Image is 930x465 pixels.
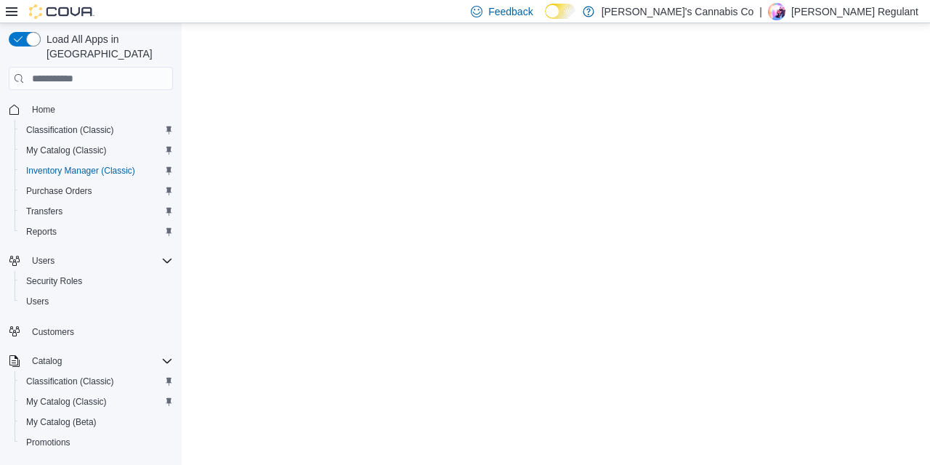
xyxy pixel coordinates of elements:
span: Users [26,252,173,270]
a: My Catalog (Classic) [20,393,113,411]
span: Home [26,100,173,118]
a: Transfers [20,203,68,220]
a: My Catalog (Classic) [20,142,113,159]
button: My Catalog (Classic) [15,392,179,412]
button: Purchase Orders [15,181,179,201]
span: Reports [26,226,57,238]
span: Promotions [26,437,70,448]
button: Classification (Classic) [15,371,179,392]
span: Users [26,296,49,307]
button: Reports [15,222,179,242]
a: Home [26,101,61,118]
button: Catalog [3,351,179,371]
a: Promotions [20,434,76,451]
button: Customers [3,320,179,341]
span: Load All Apps in [GEOGRAPHIC_DATA] [41,32,173,61]
button: Security Roles [15,271,179,291]
a: Classification (Classic) [20,121,120,139]
button: Promotions [15,432,179,453]
button: My Catalog (Classic) [15,140,179,161]
span: My Catalog (Classic) [26,396,107,408]
input: Dark Mode [545,4,575,19]
button: Inventory Manager (Classic) [15,161,179,181]
a: Users [20,293,54,310]
span: My Catalog (Classic) [26,145,107,156]
span: Feedback [488,4,533,19]
span: Security Roles [20,272,173,290]
span: Classification (Classic) [20,121,173,139]
span: Inventory Manager (Classic) [20,162,173,179]
span: Transfers [20,203,173,220]
span: Catalog [26,352,173,370]
span: Customers [26,322,173,340]
span: Customers [32,326,74,338]
span: My Catalog (Beta) [20,413,173,431]
p: [PERSON_NAME] Regulant [791,3,918,20]
span: Reports [20,223,173,240]
button: Users [26,252,60,270]
span: Transfers [26,206,62,217]
span: My Catalog (Classic) [20,393,173,411]
a: Customers [26,323,80,341]
a: Purchase Orders [20,182,98,200]
button: Transfers [15,201,179,222]
div: Haley Regulant [768,3,785,20]
span: Security Roles [26,275,82,287]
button: My Catalog (Beta) [15,412,179,432]
span: Classification (Classic) [26,124,114,136]
span: Purchase Orders [20,182,173,200]
span: My Catalog (Beta) [26,416,97,428]
p: | [759,3,762,20]
span: Inventory Manager (Classic) [26,165,135,177]
button: Catalog [26,352,68,370]
a: My Catalog (Beta) [20,413,102,431]
span: Promotions [20,434,173,451]
span: Home [32,104,55,116]
a: Classification (Classic) [20,373,120,390]
button: Classification (Classic) [15,120,179,140]
button: Users [15,291,179,312]
button: Users [3,251,179,271]
button: Home [3,99,179,120]
span: Dark Mode [545,19,546,20]
span: Purchase Orders [26,185,92,197]
span: Classification (Classic) [26,376,114,387]
span: My Catalog (Classic) [20,142,173,159]
a: Reports [20,223,62,240]
p: [PERSON_NAME]'s Cannabis Co [602,3,754,20]
a: Security Roles [20,272,88,290]
span: Catalog [32,355,62,367]
span: Users [32,255,54,267]
a: Inventory Manager (Classic) [20,162,141,179]
img: Cova [29,4,94,19]
span: Users [20,293,173,310]
span: Classification (Classic) [20,373,173,390]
